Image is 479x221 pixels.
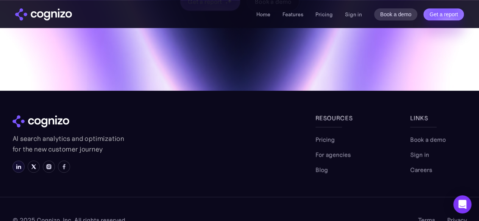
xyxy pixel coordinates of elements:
div: Open Intercom Messenger [453,195,471,213]
a: Pricing [315,11,333,18]
img: X icon [31,164,37,170]
img: cognizo logo [12,115,69,127]
img: cognizo logo [15,8,72,20]
a: Home [256,11,270,18]
a: Pricing [315,135,335,144]
a: Book a demo [374,8,418,20]
a: For agencies [315,150,351,159]
div: links [410,113,467,122]
a: Features [282,11,303,18]
p: AI search analytics and optimization for the new customer journey [12,133,126,155]
a: Sign in [345,10,362,19]
a: Careers [410,165,432,174]
a: home [15,8,72,20]
a: Get a report [423,8,464,20]
div: Resources [315,113,372,122]
img: LinkedIn icon [16,164,22,170]
a: Sign in [410,150,429,159]
a: Blog [315,165,328,174]
a: Book a demo [410,135,446,144]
